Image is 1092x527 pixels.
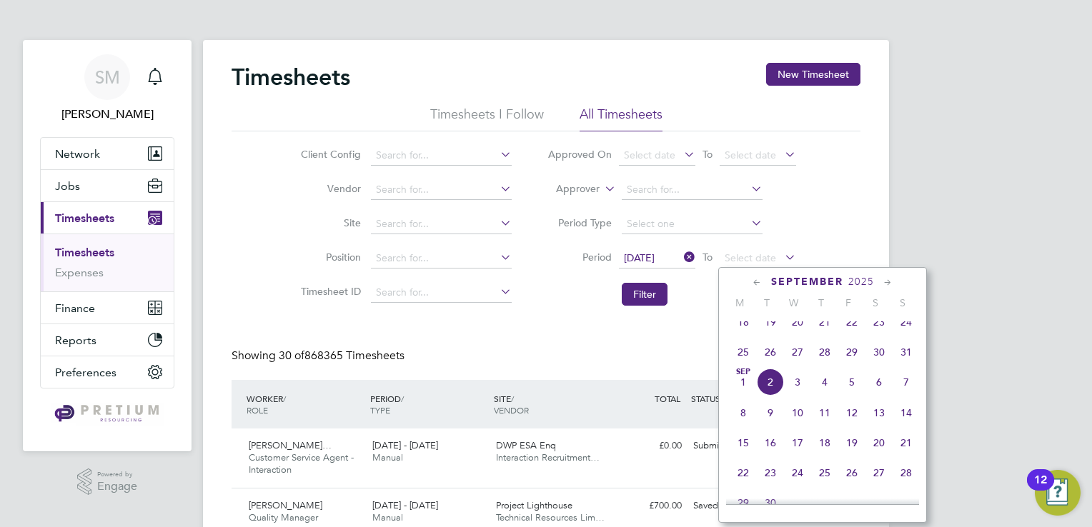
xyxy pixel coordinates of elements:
label: Period Type [547,216,612,229]
span: Quality Manager [249,511,318,523]
span: 28 [811,338,838,366]
span: Jobs [55,179,80,193]
img: pretium-logo-retina.png [51,403,163,426]
a: Timesheets [55,246,114,259]
input: Search for... [371,146,512,166]
label: Period [547,251,612,263]
div: Showing [232,348,407,363]
span: 26 [757,338,784,366]
span: Project Lighthouse [496,499,572,511]
span: 24 [893,308,920,336]
input: Search for... [622,180,763,200]
span: W [780,296,808,309]
span: 29 [838,338,865,366]
span: 19 [757,308,784,336]
button: Jobs [41,170,174,201]
input: Select one [622,214,763,234]
span: 6 [865,368,893,396]
input: Search for... [371,283,512,303]
span: 21 [811,308,838,336]
button: Reports [41,324,174,356]
span: Finance [55,301,95,315]
button: Network [41,138,174,169]
span: Select date [624,149,675,161]
span: 19 [838,429,865,456]
div: £0.00 [613,434,688,458]
span: 11 [811,399,838,426]
span: 25 [811,459,838,486]
span: Customer Service Agent - Interaction [249,451,354,476]
span: Sinead Mills [40,106,174,123]
input: Search for... [371,180,512,200]
button: Timesheets [41,202,174,234]
li: All Timesheets [580,106,662,131]
a: Expenses [55,266,104,279]
span: / [283,393,286,404]
li: Timesheets I Follow [430,106,544,131]
label: Client Config [297,148,361,161]
div: Saved [688,494,762,518]
span: 12 [838,399,865,426]
span: DWP ESA Enq [496,439,556,451]
span: September [771,276,843,288]
a: Powered byEngage [77,468,138,496]
span: 2025 [848,276,874,288]
span: 30 of [279,348,304,363]
span: 24 [784,459,811,486]
span: Timesheets [55,211,114,225]
h2: Timesheets [232,63,350,91]
button: Finance [41,292,174,323]
span: Select date [725,251,776,264]
span: 22 [730,459,757,486]
span: 13 [865,399,893,426]
span: 25 [730,338,757,366]
label: Timesheet ID [297,285,361,298]
div: SITE [490,386,614,423]
span: 17 [784,429,811,456]
span: 16 [757,429,784,456]
span: / [401,393,404,404]
span: Network [55,147,100,161]
span: 27 [784,338,811,366]
span: 14 [893,399,920,426]
span: [PERSON_NAME]… [249,439,332,451]
button: Preferences [41,356,174,388]
label: Approver [535,182,600,196]
span: TOTAL [655,393,680,404]
span: 8 [730,399,757,426]
span: 31 [893,338,920,366]
span: Manual [372,451,403,463]
span: 21 [893,429,920,456]
div: Timesheets [41,234,174,291]
span: 10 [784,399,811,426]
span: Technical Resources Lim… [496,511,605,523]
label: Site [297,216,361,229]
span: 29 [730,489,757,516]
span: To [698,145,717,164]
button: Open Resource Center, 12 new notifications [1035,470,1081,516]
span: 23 [757,459,784,486]
span: [DATE] [624,251,655,264]
span: 20 [865,429,893,456]
button: New Timesheet [766,63,860,86]
label: Position [297,251,361,263]
span: / [511,393,514,404]
span: 23 [865,308,893,336]
span: 22 [838,308,865,336]
span: SM [95,68,120,86]
button: Filter [622,283,667,306]
input: Search for... [371,214,512,234]
label: Approved On [547,148,612,161]
div: Submitted [688,434,762,458]
span: M [726,296,753,309]
label: Vendor [297,182,361,195]
div: 12 [1034,480,1047,498]
span: To [698,248,717,266]
span: T [808,296,835,309]
span: Preferences [55,366,116,379]
span: TYPE [370,404,390,416]
a: Go to home page [40,403,174,426]
span: 2 [757,368,784,396]
span: 1 [730,368,757,396]
span: S [889,296,916,309]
